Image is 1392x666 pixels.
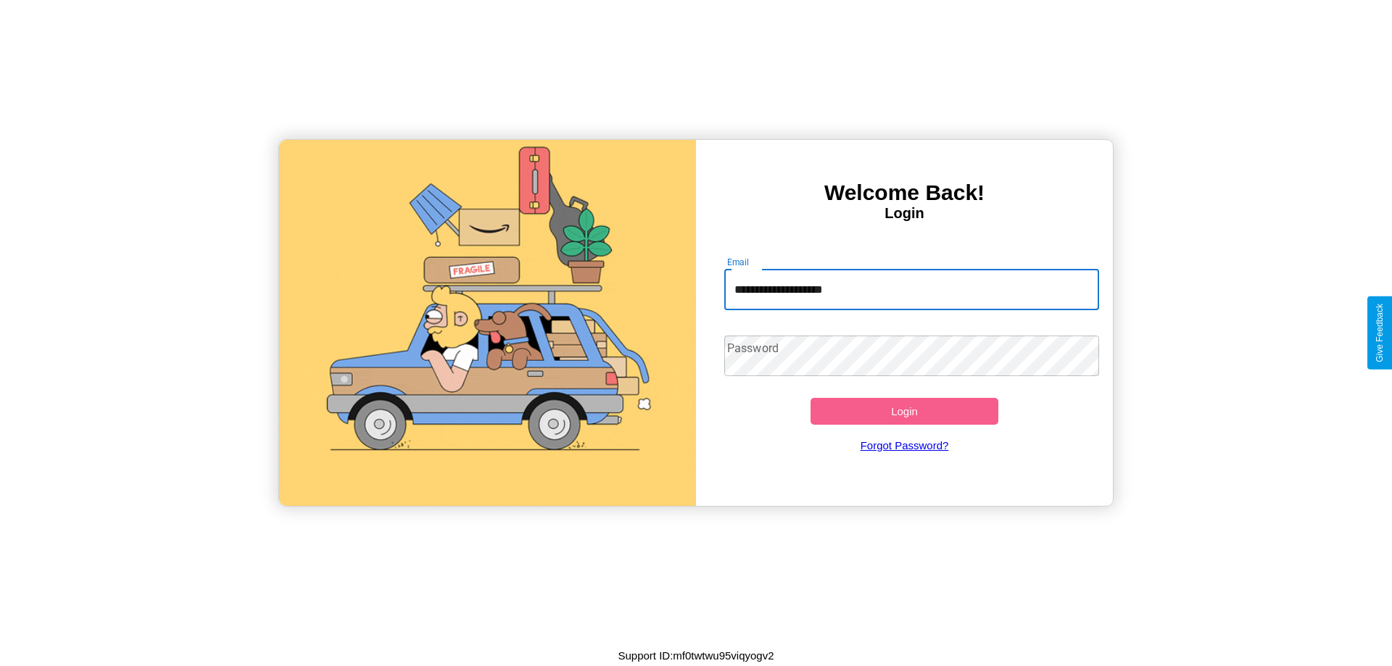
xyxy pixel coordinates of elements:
a: Forgot Password? [717,425,1093,466]
label: Email [727,256,750,268]
button: Login [811,398,998,425]
div: Give Feedback [1375,304,1385,362]
p: Support ID: mf0twtwu95viqyogv2 [618,646,774,665]
img: gif [279,140,696,506]
h3: Welcome Back! [696,180,1113,205]
h4: Login [696,205,1113,222]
